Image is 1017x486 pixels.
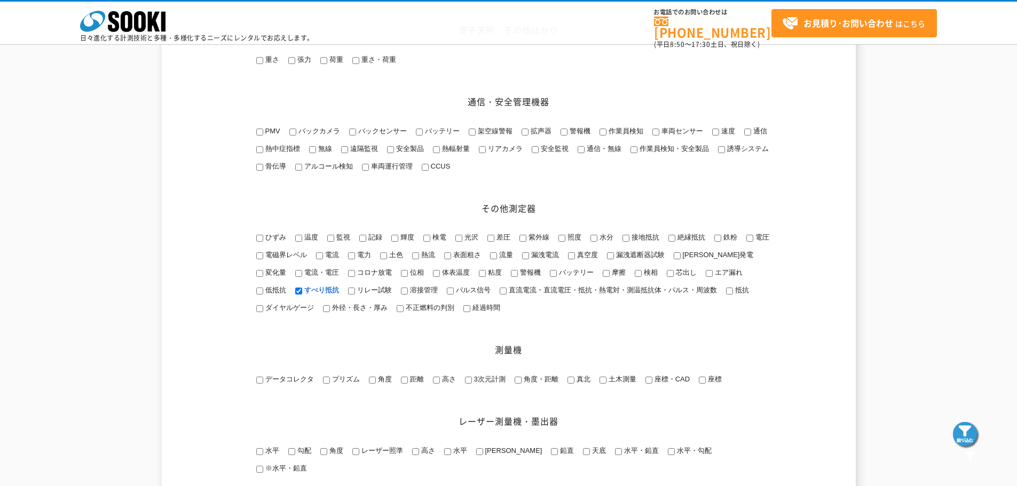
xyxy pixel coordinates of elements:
input: 無線 [309,146,316,153]
span: 骨伝導 [263,162,286,170]
input: 勾配 [288,448,295,455]
span: 3次元計測 [472,375,506,383]
input: 高さ [433,377,440,384]
span: お電話でのお問い合わせは [654,9,771,15]
input: 電流 [316,252,323,259]
span: 水平・勾配 [675,447,712,455]
span: 鉛直 [558,447,574,455]
input: 車両運行管理 [362,164,369,171]
span: 輝度 [398,233,414,241]
input: 土色 [380,252,387,259]
input: 角度・距離 [515,377,522,384]
span: CCUS [429,162,451,170]
span: 熱流 [419,251,435,259]
input: プリズム [323,377,330,384]
span: 無線 [316,145,332,153]
input: 外径・長さ・厚み [323,305,330,312]
span: 外径・長さ・厚み [330,304,388,312]
input: 真空度 [568,252,575,259]
span: 電流・電圧 [302,268,339,276]
h2: レーザー測量機・墨出器 [247,416,770,427]
span: 土木測量 [606,375,636,383]
input: 作業員検知 [600,129,606,136]
span: 検相 [642,268,658,276]
span: 拡声器 [529,127,551,135]
input: エア漏れ [706,270,713,277]
span: 17:30 [691,39,711,49]
span: 荷重 [327,55,343,63]
input: バッテリー [416,129,423,136]
input: 水分 [590,235,597,242]
span: 速度 [719,127,735,135]
span: 高さ [440,375,456,383]
span: 距離 [408,375,424,383]
input: [PERSON_NAME]発電 [674,252,681,259]
span: 漏洩電流 [529,251,559,259]
span: 架空線警報 [476,127,513,135]
input: バックセンサー [349,129,356,136]
input: CCUS [422,164,429,171]
span: 車両センサー [659,127,703,135]
h2: 測量機 [247,344,770,355]
input: 抵抗 [726,288,733,294]
span: 作業員検知・安全製品 [637,145,709,153]
input: 差圧 [487,235,494,242]
span: 電圧 [753,233,769,241]
input: 誘導システム [718,146,725,153]
span: 警報機 [518,268,541,276]
input: 重さ・荷重 [352,57,359,64]
span: 熱輻射量 [440,145,470,153]
span: 光沢 [462,233,478,241]
span: 体表温度 [440,268,470,276]
input: 角度 [320,448,327,455]
input: 低抵抗 [256,288,263,294]
span: アルコール検知 [302,162,353,170]
span: 直流電流・直流電圧・抵抗・熱電対・測温抵抗体・パルス・周波数 [507,286,717,294]
input: 鉄粉 [714,235,721,242]
input: 重さ [256,57,263,64]
span: 警報機 [567,127,590,135]
span: すべり抵抗 [302,286,339,294]
input: 経過時間 [463,305,470,312]
input: 流量 [490,252,497,259]
input: 角度 [369,377,376,384]
span: 記録 [366,233,382,241]
span: 8:50 [670,39,685,49]
input: 漏洩電流 [522,252,529,259]
span: リレー試験 [355,286,392,294]
input: 骨伝導 [256,164,263,171]
input: 輝度 [391,235,398,242]
span: 電力 [355,251,371,259]
input: リレー試験 [348,288,355,294]
span: レーザー照準 [359,447,403,455]
span: 座標 [706,375,722,383]
input: 拡声器 [522,129,529,136]
span: 真北 [574,375,590,383]
span: 接地抵抗 [629,233,659,241]
span: 位相 [408,268,424,276]
a: [PHONE_NUMBER] [654,17,771,38]
input: ひずみ [256,235,263,242]
span: 絶縁抵抗 [675,233,705,241]
span: 変化量 [263,268,286,276]
input: すべり抵抗 [295,288,302,294]
span: バックセンサー [356,127,407,135]
input: 粘度 [479,270,486,277]
input: パルス信号 [447,288,454,294]
span: 誘導システム [725,145,769,153]
input: 摩擦 [603,270,610,277]
span: 水平・鉛直 [622,447,659,455]
input: 照度 [558,235,565,242]
span: 温度 [302,233,318,241]
span: 監視 [334,233,350,241]
span: 高さ [419,447,435,455]
input: 不正燃料の判別 [397,305,404,312]
input: 水平・鉛直 [615,448,622,455]
input: リアカメラ [479,146,486,153]
input: バッテリー [550,270,557,277]
input: レーザー照準 [352,448,359,455]
input: 熱流 [412,252,419,259]
span: 通信 [751,127,767,135]
span: 土色 [387,251,403,259]
span: プリズム [330,375,360,383]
